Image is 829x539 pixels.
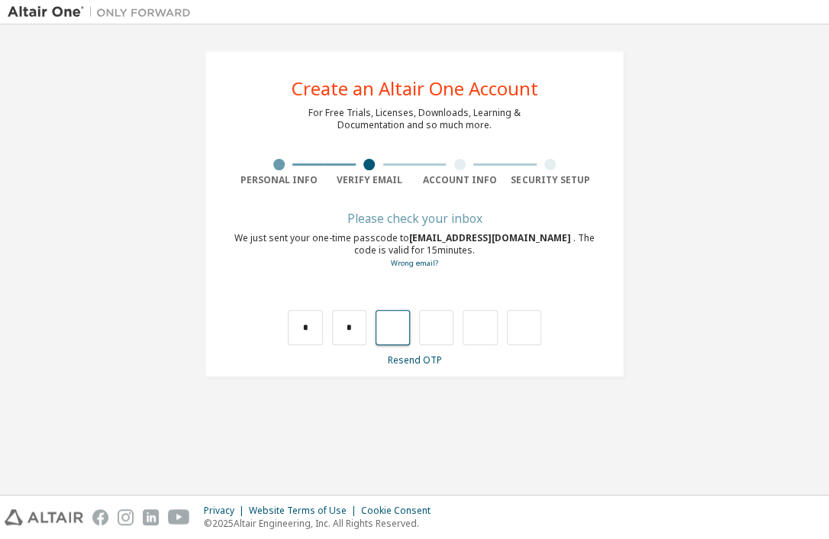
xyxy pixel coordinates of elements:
[292,79,538,98] div: Create an Altair One Account
[143,509,159,525] img: linkedin.svg
[361,505,440,517] div: Cookie Consent
[5,509,83,525] img: altair_logo.svg
[8,5,198,20] img: Altair One
[92,509,108,525] img: facebook.svg
[409,231,573,244] span: [EMAIL_ADDRESS][DOMAIN_NAME]
[204,505,249,517] div: Privacy
[414,174,505,186] div: Account Info
[308,107,521,131] div: For Free Trials, Licenses, Downloads, Learning & Documentation and so much more.
[204,517,440,530] p: © 2025 Altair Engineering, Inc. All Rights Reserved.
[249,505,361,517] div: Website Terms of Use
[234,174,324,186] div: Personal Info
[118,509,134,525] img: instagram.svg
[234,214,595,223] div: Please check your inbox
[391,258,438,268] a: Go back to the registration form
[168,509,190,525] img: youtube.svg
[505,174,596,186] div: Security Setup
[388,353,442,366] a: Resend OTP
[234,232,595,269] div: We just sent your one-time passcode to . The code is valid for 15 minutes.
[324,174,415,186] div: Verify Email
